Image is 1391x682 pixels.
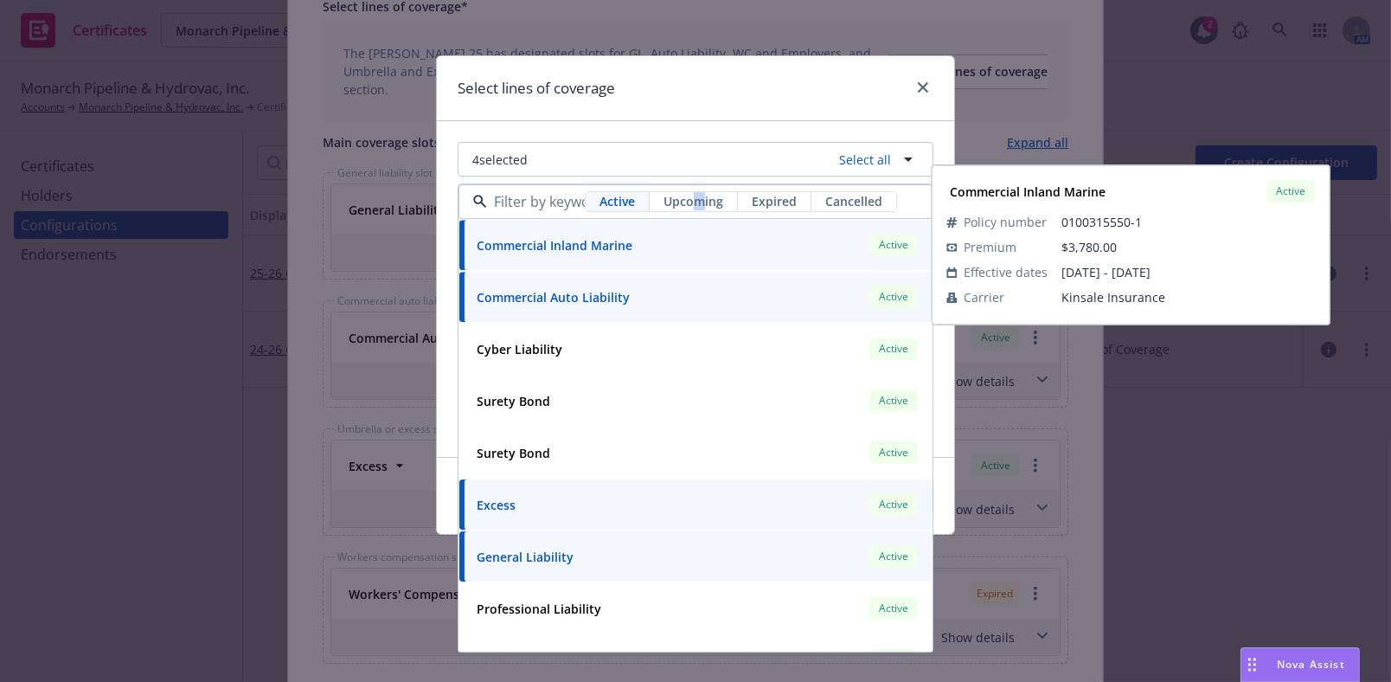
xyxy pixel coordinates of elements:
input: Filter by keyword [487,192,585,213]
span: Active [876,602,911,617]
strong: Commercial Inland Marine [477,237,632,254]
h1: Select lines of coverage [458,77,615,100]
strong: Commercial Auto Liability [477,289,630,306]
span: $3,780.00 [1061,239,1117,255]
span: 0100315550-1 [1061,213,1315,231]
span: Active [876,550,911,565]
strong: Surety Bond [477,445,550,461]
strong: Surety Bond [477,393,550,409]
div: Drag to move [1241,648,1263,681]
strong: Cyber Liability [477,341,562,357]
strong: General Liability [477,549,574,565]
span: Active [876,394,911,409]
span: Active [876,446,911,461]
strong: Excess [477,497,516,513]
span: [DATE] - [DATE] [1061,263,1315,281]
span: Active [876,238,911,254]
strong: Commercial Inland Marine [950,183,1106,200]
span: Effective dates [964,263,1048,281]
span: Nova Assist [1277,657,1345,672]
span: Active [876,290,911,306]
a: close [913,77,933,98]
span: Expired [752,193,797,211]
span: 4 selected [472,151,528,169]
span: Active [1273,183,1308,199]
a: Select all [832,151,891,169]
strong: Professional Liability [477,601,601,617]
span: Active [876,342,911,357]
button: Nova Assist [1240,647,1360,682]
span: Kinsale Insurance [1061,288,1315,306]
button: 4selectedSelect all [458,142,933,177]
span: Cancelled [825,193,882,211]
span: Active [599,193,635,211]
span: Premium [964,238,1016,256]
span: Active [876,498,911,513]
span: Carrier [964,288,1004,306]
span: Upcoming [663,193,723,211]
span: Policy number [964,213,1047,231]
